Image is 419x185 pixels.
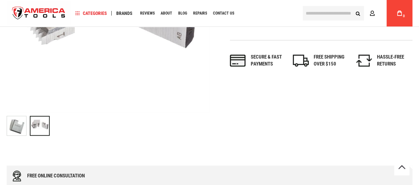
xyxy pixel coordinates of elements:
[213,11,234,15] span: Contact Us
[113,9,135,18] a: Brands
[7,1,71,26] a: store logo
[161,11,172,15] span: About
[30,113,50,139] div: RIDGID 70700 MANUAL THREADER PIPE & BOLT DIES
[190,9,210,18] a: Repairs
[158,9,175,18] a: About
[293,55,309,67] img: shipping
[140,11,155,15] span: Reviews
[193,11,207,15] span: Repairs
[230,55,246,67] img: payments
[178,11,187,15] span: Blog
[210,9,237,18] a: Contact Us
[116,11,132,16] span: Brands
[175,9,190,18] a: Blog
[356,55,372,67] img: returns
[72,9,110,18] a: Categories
[403,14,405,18] span: 0
[27,173,85,179] div: Free online consultation
[351,7,364,20] button: Search
[75,11,107,16] span: Categories
[7,116,26,135] img: RIDGID 70700 MANUAL THREADER PIPE & BOLT DIES
[7,1,71,26] img: America Tools
[314,54,349,68] div: FREE SHIPPING OVER $150
[7,113,30,139] div: RIDGID 70700 MANUAL THREADER PIPE & BOLT DIES
[377,54,412,68] div: HASSLE-FREE RETURNS
[251,54,286,68] div: Secure & fast payments
[137,9,158,18] a: Reviews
